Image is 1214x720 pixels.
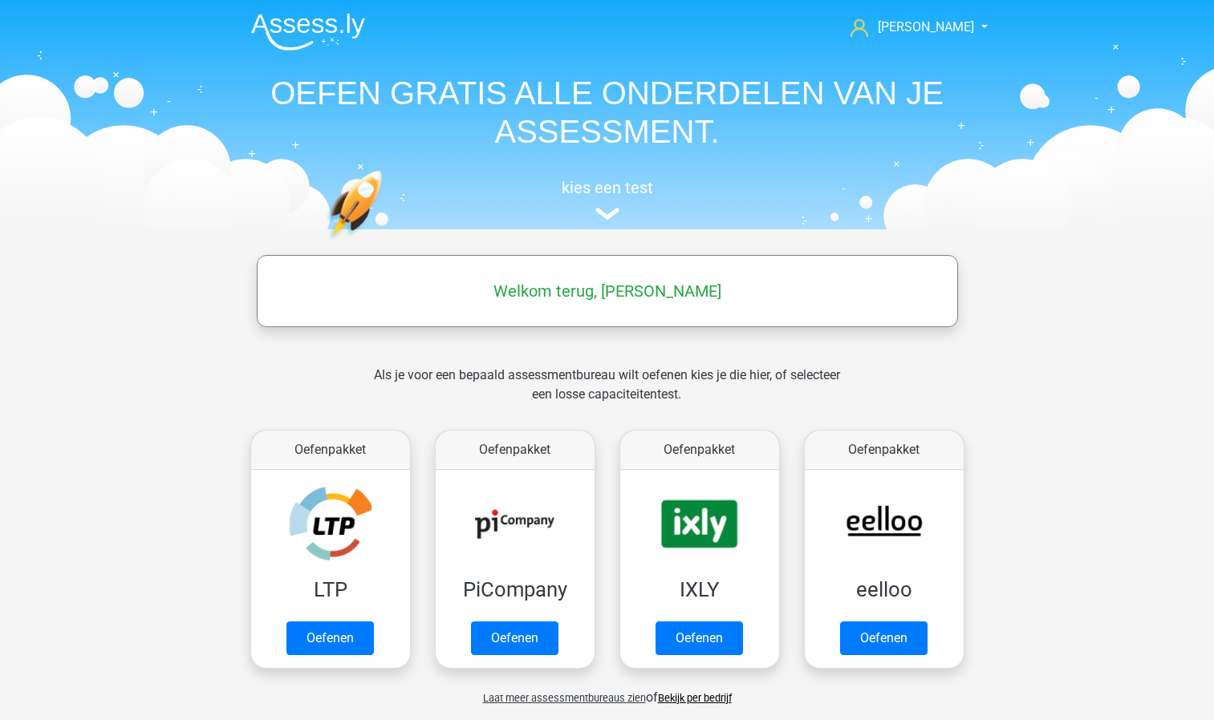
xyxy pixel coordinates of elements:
[471,621,558,655] a: Oefenen
[238,178,976,197] h5: kies een test
[265,281,950,301] h5: Welkom terug, [PERSON_NAME]
[286,621,374,655] a: Oefenen
[361,366,853,423] div: Als je voor een bepaald assessmentbureau wilt oefenen kies je die hier, of selecteer een losse ca...
[840,621,928,655] a: Oefenen
[238,74,976,151] h1: OEFEN GRATIS ALLE ONDERDELEN VAN JE ASSESSMENT.
[658,692,732,704] a: Bekijk per bedrijf
[595,208,619,220] img: assessment
[656,621,743,655] a: Oefenen
[238,178,976,220] a: kies een test
[878,19,974,34] span: [PERSON_NAME]
[327,170,445,315] img: oefenen
[483,692,646,704] span: Laat meer assessmentbureaus zien
[251,13,365,51] img: Assessly
[238,675,976,707] div: of
[844,18,976,37] a: [PERSON_NAME]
